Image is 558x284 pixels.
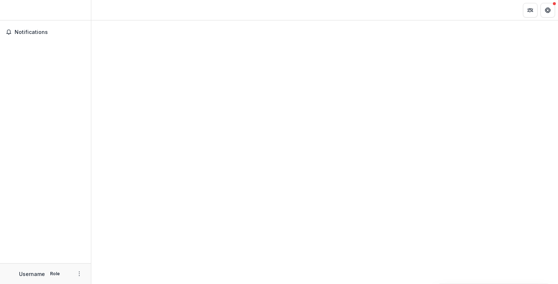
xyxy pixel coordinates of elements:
p: Role [48,270,62,277]
button: Get Help [540,3,555,18]
button: Notifications [3,26,88,38]
button: More [75,269,84,278]
p: Username [19,270,45,278]
span: Notifications [15,29,85,35]
button: Partners [523,3,538,18]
